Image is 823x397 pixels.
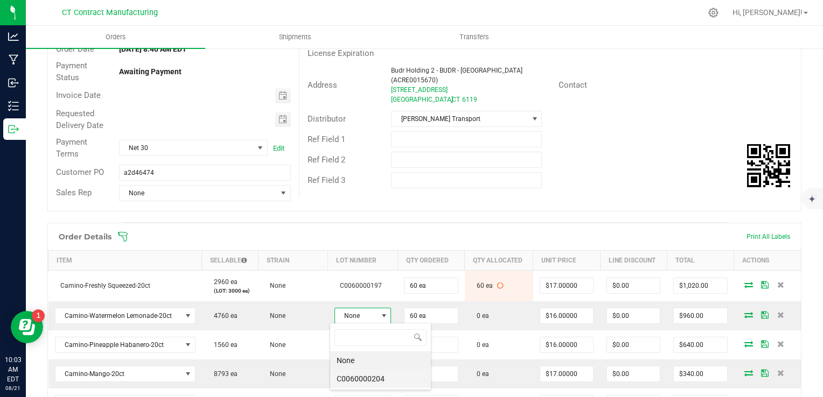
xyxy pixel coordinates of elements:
span: Save Order Detail [757,281,773,288]
inline-svg: Analytics [8,31,19,42]
span: Camino-Pineapple Habanero-20ct [55,337,182,352]
span: Ref Field 2 [308,155,345,165]
strong: Awaiting Payment [119,67,182,76]
a: Edit [273,144,284,152]
input: 0 [674,278,727,293]
input: 0 [674,337,727,352]
th: Actions [734,250,801,270]
a: Transfers [385,26,564,48]
p: (LOT: 3000 ea) [208,287,252,295]
span: [GEOGRAPHIC_DATA] [391,96,453,103]
th: Item [48,250,202,270]
span: Ref Field 1 [308,134,345,144]
input: 0 [540,337,593,352]
span: Requested Delivery Date [56,109,103,131]
input: 0 [607,337,660,352]
span: None [264,282,285,289]
span: 0 ea [471,312,489,320]
span: Delete Order Detail [773,370,789,376]
span: Contact [559,80,587,90]
input: 0 [607,366,660,381]
span: 8793 ea [208,370,238,378]
inline-svg: Inbound [8,77,19,88]
input: 0 [540,308,593,323]
p: 08/21 [5,384,21,392]
span: NO DATA FOUND [55,366,196,382]
inline-svg: Manufacturing [8,54,19,65]
span: Toggle calendar [275,112,291,127]
input: 0 [540,366,593,381]
input: 0 [607,308,660,323]
inline-svg: Outbound [8,124,19,134]
span: None [335,308,377,323]
iframe: Resource center unread badge [32,309,45,322]
span: Shipments [264,32,326,42]
span: NO DATA FOUND [55,308,196,324]
span: Distributor [308,114,346,124]
h1: Order Details [59,232,111,241]
li: C0060000204 [330,370,431,388]
span: None [264,370,285,378]
span: 6119 [462,96,477,103]
inline-svg: Inventory [8,101,19,111]
span: Save Order Detail [757,341,773,347]
th: Unit Price [533,250,600,270]
input: 0 [674,366,727,381]
qrcode: 00002917 [747,144,790,187]
span: [STREET_ADDRESS] [391,86,448,94]
span: Payment Status [56,61,87,83]
span: CT [452,96,460,103]
span: Delete Order Detail [773,281,789,288]
span: Budr Holding 2 - BUDR - [GEOGRAPHIC_DATA] (ACRE0015670) [391,67,522,84]
li: None [330,351,431,370]
span: Delete Order Detail [773,341,789,347]
span: Orders [91,32,141,42]
th: Total [667,250,734,270]
span: 0 ea [471,341,489,349]
th: Qty Allocated [465,250,533,270]
input: 0 [404,278,457,293]
span: Save Order Detail [757,311,773,318]
iframe: Resource center [11,311,43,343]
span: , [451,96,452,103]
a: Shipments [205,26,385,48]
span: Save Order Detail [757,370,773,376]
th: Sellable [202,250,259,270]
input: 0 [674,308,727,323]
input: 0 [607,278,660,293]
span: None [120,186,277,201]
span: Payment Terms [56,137,87,159]
span: 60 ea [471,282,493,289]
p: 10:03 AM EDT [5,355,21,384]
span: Address [308,80,337,90]
a: Orders [26,26,205,48]
span: Customer PO [56,167,104,177]
span: Delete Order Detail [773,311,789,318]
span: 4760 ea [208,312,238,320]
div: Manage settings [707,8,720,18]
span: Sales Rep [56,188,92,197]
span: Toggle calendar [275,88,291,103]
span: 0 ea [471,370,489,378]
strong: [DATE] 8:46 AM EDT [119,45,187,53]
span: Packages pending sync: 1 Packages in sync: 0 [497,282,504,289]
span: Invoice Date [56,90,101,100]
span: Net 30 [120,140,254,155]
span: License Expiration [308,48,374,58]
th: Line Discount [600,250,667,270]
span: Camino-Freshly Squeezed-20ct [55,282,150,289]
span: Ref Field 3 [308,175,345,185]
th: Lot Number [328,250,397,270]
img: Scan me! [747,144,790,187]
span: Transfers [445,32,504,42]
span: None [264,341,285,349]
span: Camino-Watermelon Lemonade-20ct [55,308,182,323]
span: CT Contract Manufacturing [62,8,158,17]
span: [PERSON_NAME] Transport [392,111,528,126]
input: 0 [404,308,457,323]
span: 1560 ea [208,341,238,349]
span: NO DATA FOUND [55,337,196,353]
span: None [264,312,285,320]
input: 0 [540,278,593,293]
